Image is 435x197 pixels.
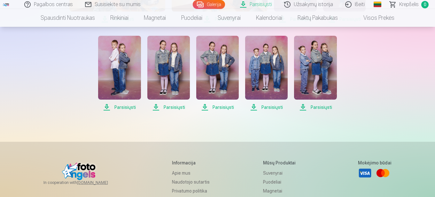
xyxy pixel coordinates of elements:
span: Parsisiųsti [245,103,288,111]
span: Parsisiųsti [294,103,337,111]
a: Parsisiųsti [98,36,141,111]
a: Magnetai [263,186,309,195]
a: [DOMAIN_NAME] [77,180,123,185]
a: Rinkiniai [103,9,136,27]
h5: Informacija [172,160,214,166]
a: Kalendoriai [248,9,290,27]
a: Naudotojo sutartis [172,178,214,186]
a: Mastercard [376,166,390,180]
a: Suvenyrai [210,9,248,27]
a: Suvenyrai [263,169,309,178]
a: Puodeliai [174,9,210,27]
img: /fa5 [3,3,10,6]
h5: Mokėjimo būdai [358,160,392,166]
a: Spausdinti nuotraukas [33,9,103,27]
span: In cooperation with [43,180,123,185]
span: Krepšelis [399,1,419,8]
h5: Mūsų produktai [263,160,309,166]
span: Parsisiųsti [98,103,141,111]
a: Apie mus [172,169,214,178]
a: Magnetai [136,9,174,27]
a: Parsisiųsti [147,36,190,111]
span: 0 [421,1,429,8]
span: Parsisiųsti [147,103,190,111]
a: Parsisiųsti [245,36,288,111]
a: Visos prekės [346,9,402,27]
a: Privatumo politika [172,186,214,195]
a: Parsisiųsti [294,36,337,111]
a: Puodeliai [263,178,309,186]
a: Parsisiųsti [196,36,239,111]
a: Visa [358,166,372,180]
span: Parsisiųsti [196,103,239,111]
a: Raktų pakabukas [290,9,346,27]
